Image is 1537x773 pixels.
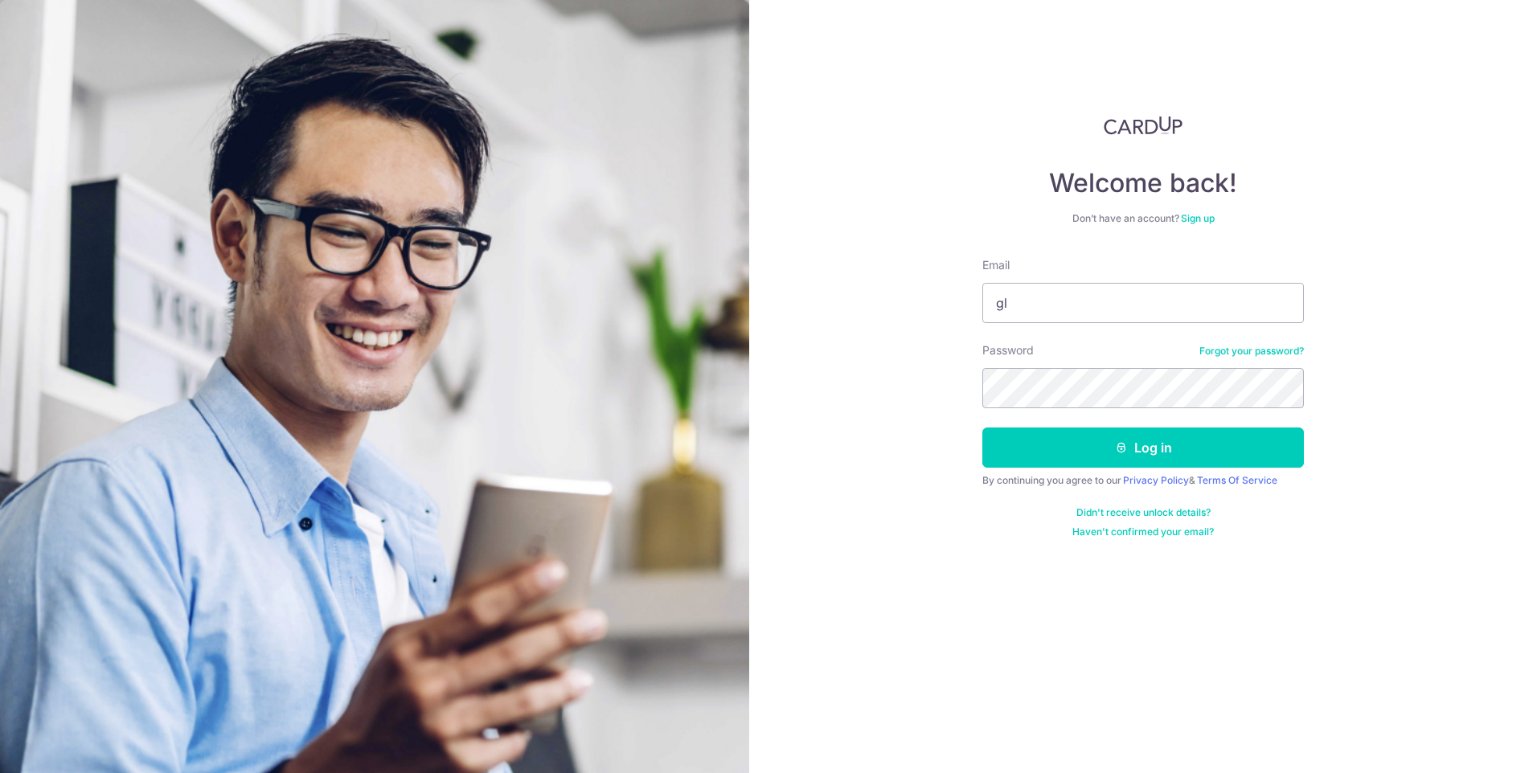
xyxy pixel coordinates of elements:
a: Terms Of Service [1197,474,1277,486]
h4: Welcome back! [982,167,1304,199]
input: Enter your Email [982,283,1304,323]
label: Password [982,342,1034,358]
button: Log in [982,427,1304,468]
a: Sign up [1181,212,1215,224]
a: Privacy Policy [1123,474,1189,486]
img: CardUp Logo [1104,116,1182,135]
a: Didn't receive unlock details? [1076,506,1211,519]
div: Don’t have an account? [982,212,1304,225]
a: Forgot your password? [1199,345,1304,358]
label: Email [982,257,1010,273]
a: Haven't confirmed your email? [1072,526,1214,538]
div: By continuing you agree to our & [982,474,1304,487]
